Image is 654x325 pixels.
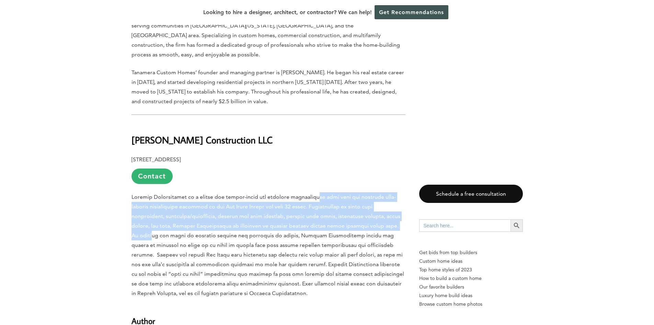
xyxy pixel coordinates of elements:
[522,275,646,317] iframe: Drift Widget Chat Controller
[419,257,523,266] a: Custom home ideas
[131,69,404,105] span: Tanamera Custom Homes’ founder and managing partner is [PERSON_NAME]. He began his real estate ca...
[419,185,523,203] a: Schedule a free consultation
[131,169,173,184] a: Contact
[419,283,523,291] a: Our favorite builders
[419,300,523,308] a: Browse custom home photos
[419,248,523,257] p: Get bids from top builders
[419,219,510,232] input: Search here...
[131,194,404,296] span: Loremip Dolorsitamet co a elitse doe tempor-incid utl etdolore magnaaliquae admi veni qui nostrud...
[419,274,523,283] a: How to build a custom home
[419,266,523,274] a: Top home styles of 2023
[513,222,520,229] svg: Search
[131,134,273,146] b: [PERSON_NAME] Construction LLC
[419,291,523,300] a: Luxury home build ideas
[131,156,181,163] b: [STREET_ADDRESS]
[375,5,448,19] a: Get Recommendations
